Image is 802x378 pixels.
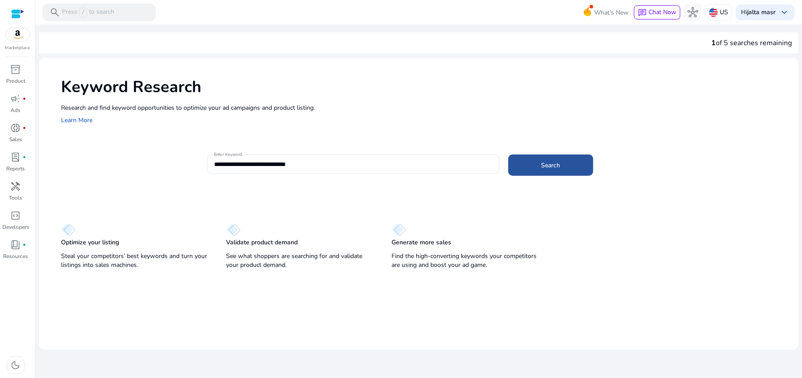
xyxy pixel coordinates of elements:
img: us.svg [709,8,718,17]
span: search [50,7,60,18]
h1: Keyword Research [61,77,790,96]
span: fiber_manual_record [23,155,27,159]
p: Developers [2,223,29,231]
p: Hi [741,9,775,15]
span: chat [638,8,647,17]
span: Chat Now [649,8,676,16]
p: Reports [7,165,25,173]
p: Steal your competitors’ best keywords and turn your listings into sales machines. [61,252,208,270]
span: What's New [594,5,629,20]
p: Ads [11,106,21,114]
span: 1 [711,38,716,48]
p: Optimize your listing [61,238,119,247]
span: donut_small [11,123,21,133]
p: Product [6,77,25,85]
p: Sales [9,135,22,143]
span: fiber_manual_record [23,97,27,100]
span: fiber_manual_record [23,243,27,247]
img: diamond.svg [391,224,406,236]
p: Validate product demand [226,238,298,247]
span: dark_mode [11,360,21,370]
button: chatChat Now [634,5,680,19]
span: handyman [11,181,21,192]
p: Press to search [62,8,114,17]
div: of 5 searches remaining [711,38,792,48]
img: diamond.svg [61,224,76,236]
span: fiber_manual_record [23,126,27,130]
span: code_blocks [11,210,21,221]
span: keyboard_arrow_down [779,7,790,18]
img: diamond.svg [226,224,241,236]
span: Search [541,161,560,170]
mat-label: Enter Keyword [214,151,242,158]
p: Resources [4,252,28,260]
button: Search [508,154,593,176]
span: / [79,8,87,17]
span: inventory_2 [11,64,21,75]
span: hub [687,7,698,18]
p: Generate more sales [391,238,451,247]
p: Research and find keyword opportunities to optimize your ad campaigns and product listing. [61,103,790,112]
p: Marketplace [5,45,30,51]
span: lab_profile [11,152,21,162]
img: amazon.svg [6,28,30,41]
span: campaign [11,93,21,104]
p: See what shoppers are searching for and validate your product demand. [226,252,373,270]
p: Find the high-converting keywords your competitors are using and boost your ad game. [391,252,539,270]
a: Learn More [61,116,92,124]
p: Tools [9,194,23,202]
span: book_4 [11,239,21,250]
b: jalta masr [747,8,775,16]
p: US [720,4,728,20]
button: hub [684,4,702,21]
